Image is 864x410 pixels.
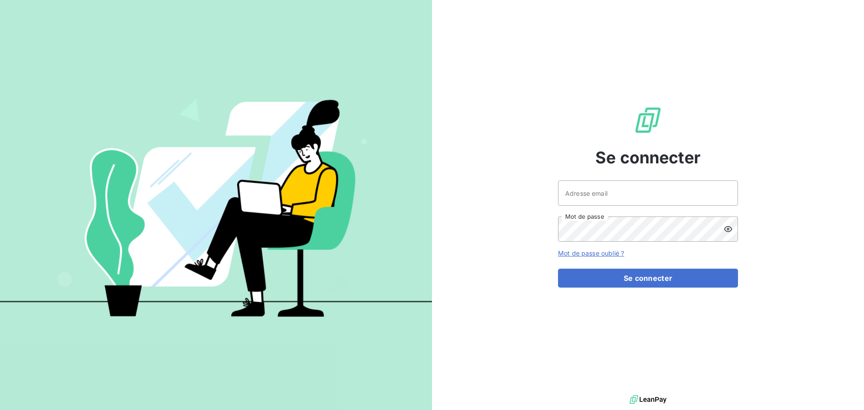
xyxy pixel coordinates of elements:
a: Mot de passe oublié ? [558,249,624,257]
img: Logo LeanPay [634,106,662,135]
span: Se connecter [595,145,701,170]
button: Se connecter [558,269,738,288]
img: logo [630,393,666,406]
input: placeholder [558,180,738,206]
